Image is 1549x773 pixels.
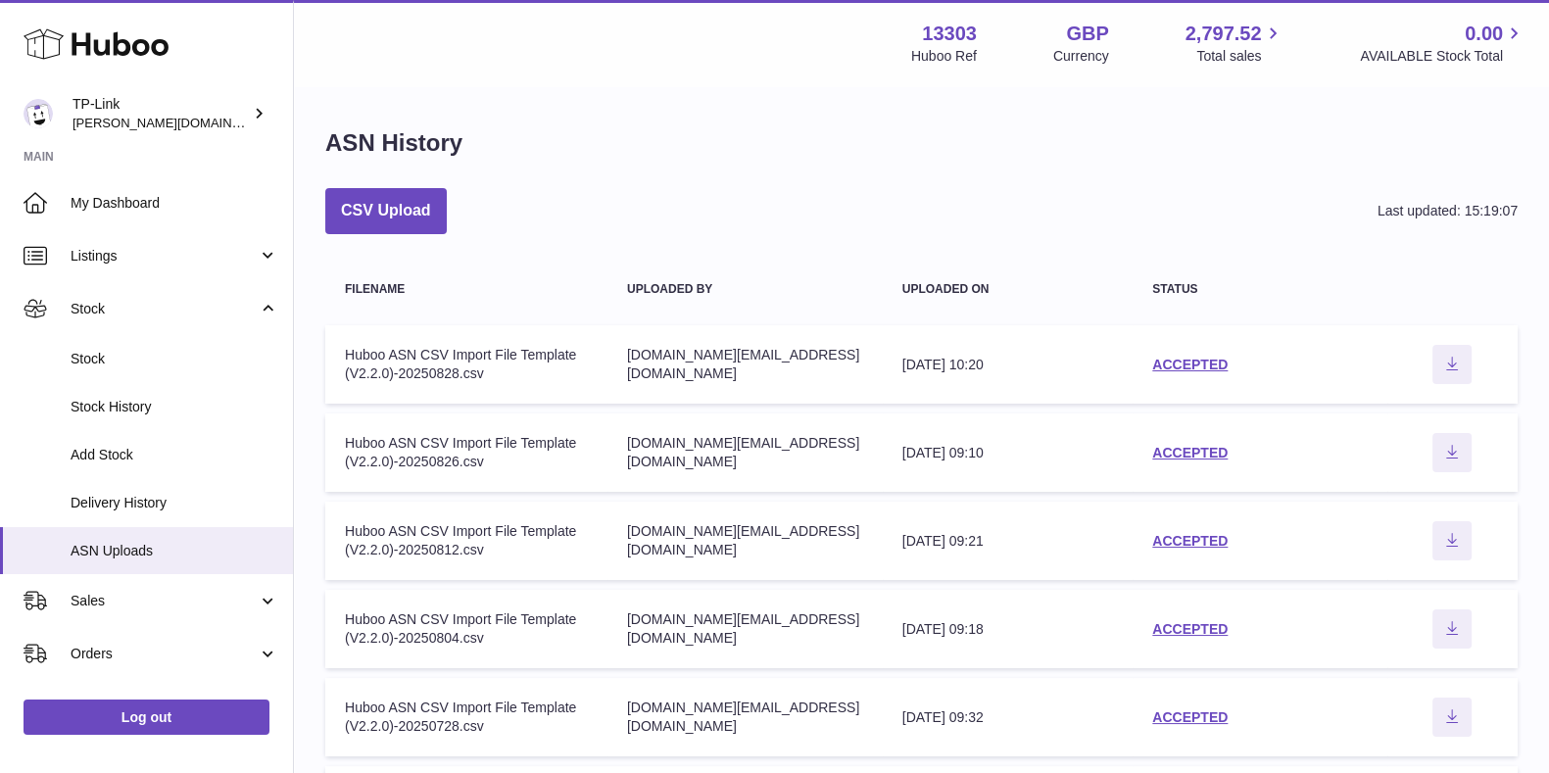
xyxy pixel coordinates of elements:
th: actions [1387,264,1518,315]
span: My Dashboard [71,194,278,213]
div: TP-Link [73,95,249,132]
th: Uploaded by [607,264,883,315]
strong: 13303 [922,21,977,47]
span: Stock History [71,398,278,416]
button: Download ASN file [1432,609,1472,649]
h1: ASN History [325,127,462,159]
th: Filename [325,264,607,315]
span: Total sales [1196,47,1283,66]
button: Download ASN file [1432,345,1472,384]
div: [DOMAIN_NAME][EMAIL_ADDRESS][DOMAIN_NAME] [627,346,863,383]
a: ACCEPTED [1152,621,1228,637]
div: [DOMAIN_NAME][EMAIL_ADDRESS][DOMAIN_NAME] [627,610,863,648]
div: Huboo ASN CSV Import File Template (V2.2.0)-20250804.csv [345,610,588,648]
div: Huboo ASN CSV Import File Template (V2.2.0)-20250812.csv [345,522,588,559]
div: [DOMAIN_NAME][EMAIL_ADDRESS][DOMAIN_NAME] [627,522,863,559]
span: Stock [71,300,258,318]
span: Listings [71,247,258,266]
div: [DOMAIN_NAME][EMAIL_ADDRESS][DOMAIN_NAME] [627,434,863,471]
button: Download ASN file [1432,698,1472,737]
div: Huboo ASN CSV Import File Template (V2.2.0)-20250828.csv [345,346,588,383]
span: Orders [71,645,258,663]
strong: GBP [1066,21,1108,47]
span: 0.00 [1465,21,1503,47]
div: [DATE] 09:32 [902,708,1114,727]
a: 0.00 AVAILABLE Stock Total [1360,21,1525,66]
button: Download ASN file [1432,433,1472,472]
th: Status [1133,264,1387,315]
a: ACCEPTED [1152,357,1228,372]
div: [DATE] 09:10 [902,444,1114,462]
div: Huboo ASN CSV Import File Template (V2.2.0)-20250826.csv [345,434,588,471]
a: ACCEPTED [1152,533,1228,549]
div: [DOMAIN_NAME][EMAIL_ADDRESS][DOMAIN_NAME] [627,699,863,736]
span: Delivery History [71,494,278,512]
div: [DATE] 09:21 [902,532,1114,551]
div: [DATE] 09:18 [902,620,1114,639]
div: Huboo Ref [911,47,977,66]
div: Last updated: 15:19:07 [1378,202,1518,220]
span: AVAILABLE Stock Total [1360,47,1525,66]
span: 2,797.52 [1186,21,1262,47]
th: Uploaded on [883,264,1134,315]
div: Huboo ASN CSV Import File Template (V2.2.0)-20250728.csv [345,699,588,736]
div: [DATE] 10:20 [902,356,1114,374]
img: susie.li@tp-link.com [24,99,53,128]
div: Currency [1053,47,1109,66]
a: 2,797.52 Total sales [1186,21,1284,66]
a: Log out [24,700,269,735]
button: Download ASN file [1432,521,1472,560]
a: ACCEPTED [1152,445,1228,460]
span: Stock [71,350,278,368]
a: ACCEPTED [1152,709,1228,725]
button: CSV Upload [325,188,447,234]
span: ASN Uploads [71,542,278,560]
span: [PERSON_NAME][DOMAIN_NAME][EMAIL_ADDRESS][DOMAIN_NAME] [73,115,495,130]
span: Sales [71,592,258,610]
span: Add Stock [71,446,278,464]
